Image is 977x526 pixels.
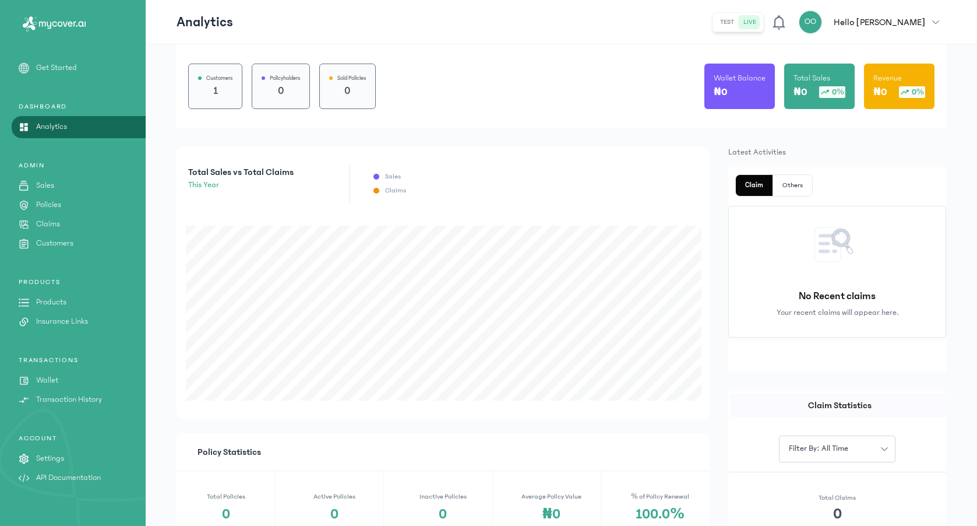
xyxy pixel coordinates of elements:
[285,506,383,523] p: 0
[819,86,845,98] div: 0%
[206,73,232,83] p: Customers
[36,315,88,328] p: Insurance Links
[833,503,842,525] p: 0
[177,492,275,502] p: Total Policies
[782,443,855,455] span: Filter by: all time
[731,398,948,412] p: Claim Statistics
[36,121,67,133] p: Analytics
[385,186,406,195] p: Claims
[714,72,766,84] p: Wallet Balance
[337,73,366,83] p: Sold Policies
[285,492,383,502] p: Active Policies
[329,83,366,99] p: 0
[36,453,64,465] p: Settings
[36,237,73,250] p: Customers
[177,506,275,523] p: 0
[873,84,887,100] p: ₦0
[36,472,101,484] p: API Documentation
[270,73,300,83] p: Policyholders
[799,288,876,304] p: No Recent claims
[502,506,601,523] p: ₦0
[779,436,895,462] button: Filter by: all time
[393,492,492,502] p: Inactive Policies
[728,146,946,158] p: Latest Activities
[739,15,761,29] button: live
[799,10,946,34] button: OOHello [PERSON_NAME]
[611,492,710,502] p: % of Policy Renewal
[611,506,710,523] p: 100.0%
[385,172,401,181] p: Sales
[793,72,830,84] p: Total Sales
[36,394,102,406] p: Transaction History
[502,492,601,502] p: Average Policy Value
[793,84,807,100] p: ₦0
[36,296,66,308] p: Products
[188,165,294,179] p: Total Sales vs Total Claims
[198,83,232,99] p: 1
[177,13,233,31] p: Analytics
[715,15,739,29] button: test
[393,506,492,523] p: 0
[188,179,294,191] p: this year
[36,218,60,230] p: Claims
[819,493,856,503] p: Total Claims
[736,175,773,196] button: Claim
[36,199,61,211] p: Policies
[714,84,728,100] p: ₦0
[36,374,58,387] p: Wallet
[834,15,925,29] p: Hello [PERSON_NAME]
[36,180,54,192] p: Sales
[899,86,925,98] div: 0%
[197,433,689,471] p: Policy Statistics
[773,175,812,196] button: Others
[36,62,77,74] p: Get Started
[777,307,898,318] p: Your recent claims will appear here.
[873,72,902,84] p: Revenue
[799,10,822,34] div: OO
[262,83,300,99] p: 0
